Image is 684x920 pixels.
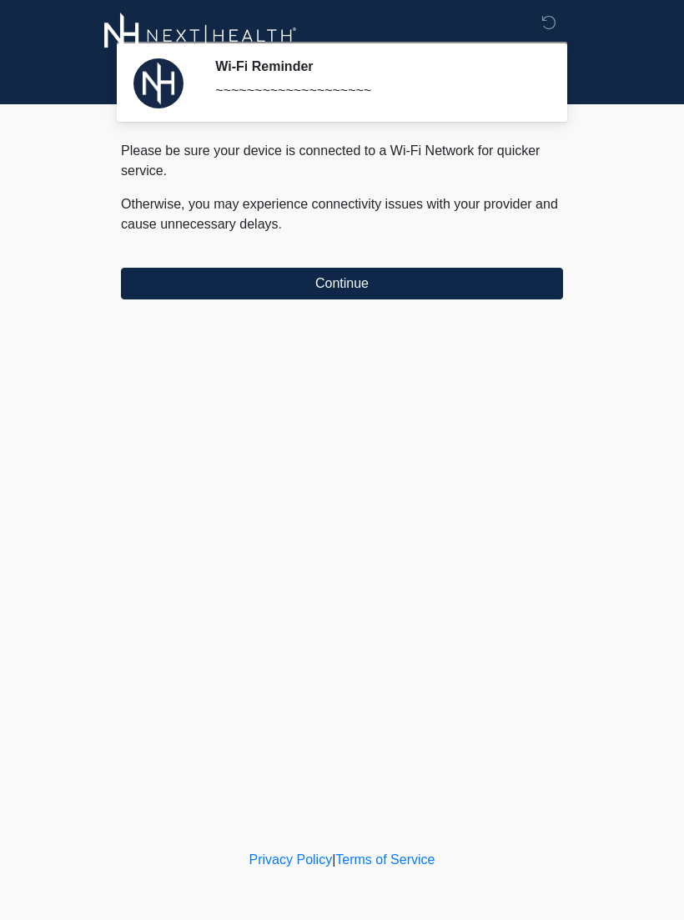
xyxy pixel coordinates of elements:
[249,852,333,867] a: Privacy Policy
[121,268,563,299] button: Continue
[104,13,297,58] img: Next-Health Logo
[121,141,563,181] p: Please be sure your device is connected to a Wi-Fi Network for quicker service.
[215,81,538,101] div: ~~~~~~~~~~~~~~~~~~~~
[279,217,282,231] span: .
[121,194,563,234] p: Otherwise, you may experience connectivity issues with your provider and cause unnecessary delays
[335,852,435,867] a: Terms of Service
[133,58,184,108] img: Agent Avatar
[332,852,335,867] a: |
